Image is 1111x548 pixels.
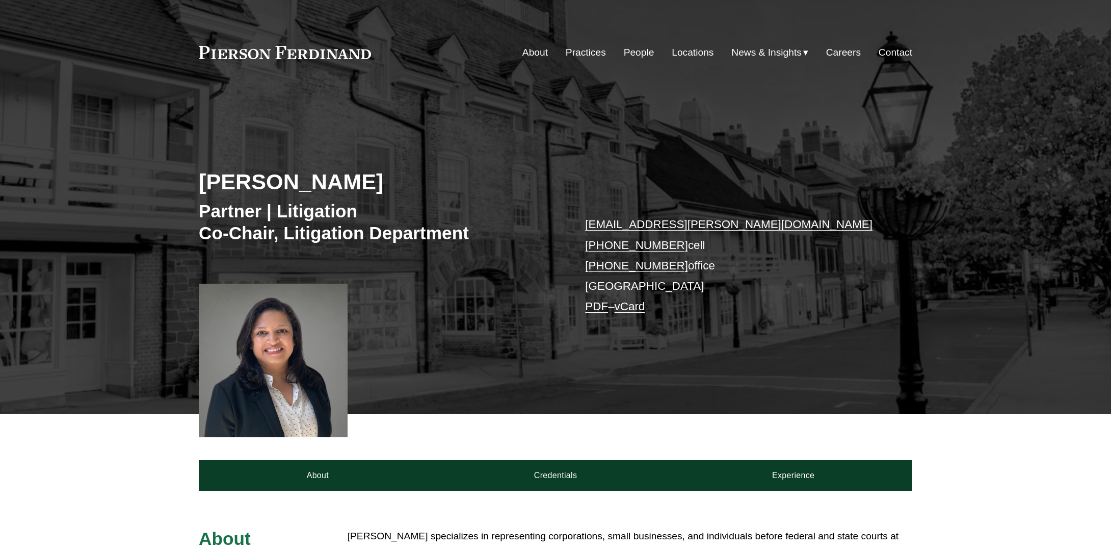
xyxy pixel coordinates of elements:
a: vCard [615,300,645,313]
a: Careers [826,43,861,62]
a: Credentials [437,460,675,491]
p: cell office [GEOGRAPHIC_DATA] – [585,214,882,317]
span: News & Insights [731,44,802,62]
h3: Partner | Litigation Co-Chair, Litigation Department [199,200,555,244]
a: Experience [674,460,912,491]
a: About [199,460,437,491]
a: Contact [879,43,912,62]
a: Locations [672,43,713,62]
a: Practices [566,43,606,62]
a: folder dropdown [731,43,808,62]
a: [EMAIL_ADDRESS][PERSON_NAME][DOMAIN_NAME] [585,218,872,231]
a: [PHONE_NUMBER] [585,239,688,252]
a: PDF [585,300,608,313]
a: [PHONE_NUMBER] [585,259,688,272]
a: About [522,43,548,62]
h2: [PERSON_NAME] [199,168,555,195]
a: People [624,43,654,62]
